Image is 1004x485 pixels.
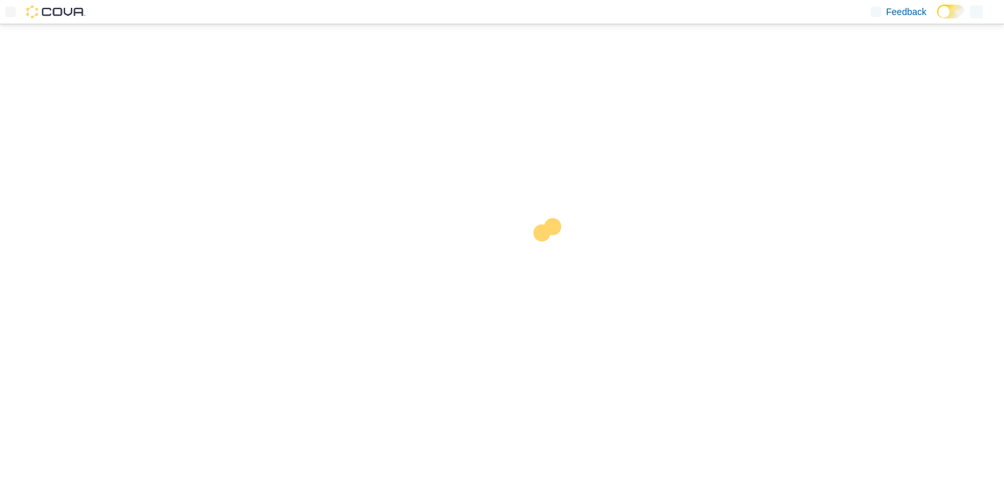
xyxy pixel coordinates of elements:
span: Feedback [886,5,926,18]
img: cova-loader [502,208,601,307]
img: Cova [26,5,85,18]
span: Dark Mode [937,18,938,19]
input: Dark Mode [937,5,965,18]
